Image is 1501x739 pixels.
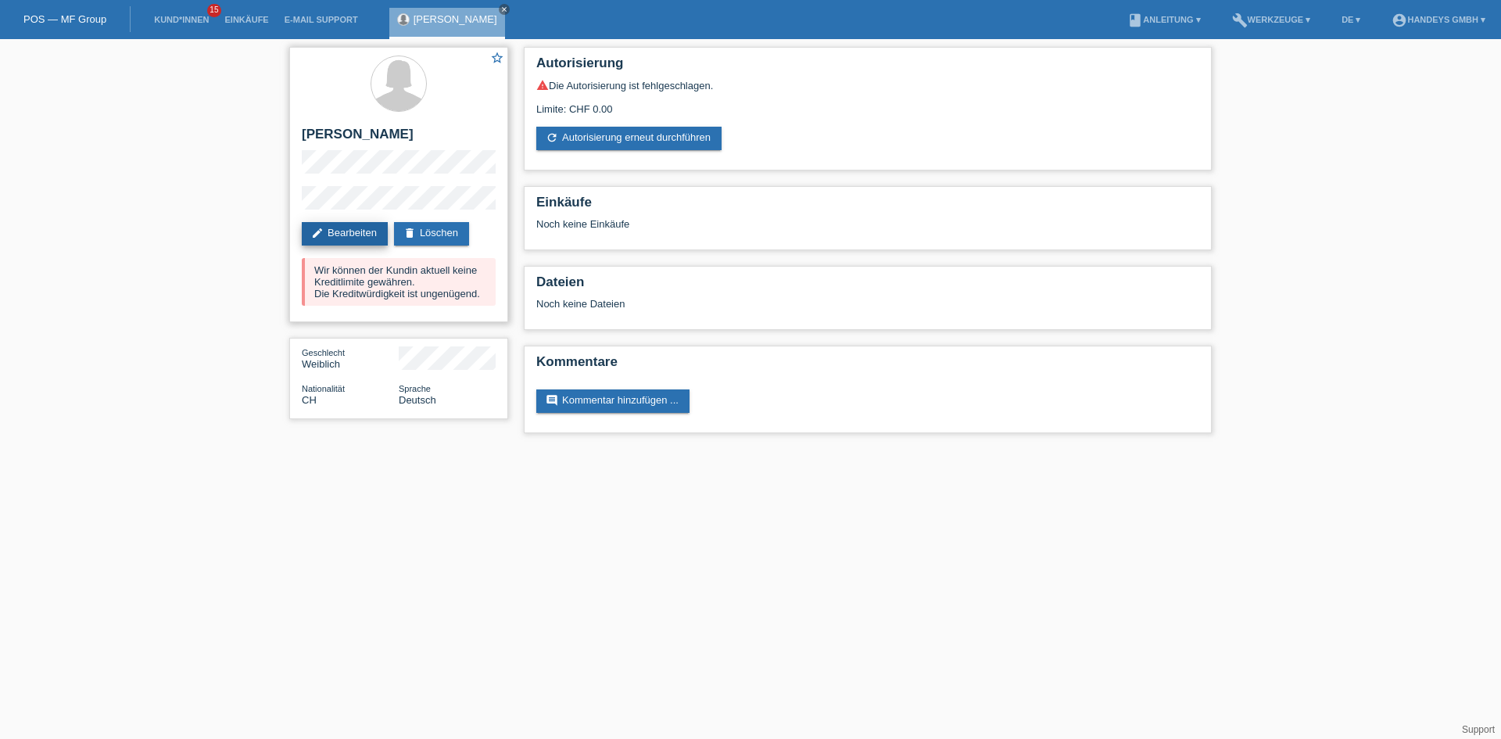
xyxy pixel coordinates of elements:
[536,274,1199,298] h2: Dateien
[399,394,436,406] span: Deutsch
[536,354,1199,378] h2: Kommentare
[302,384,345,393] span: Nationalität
[277,15,366,24] a: E-Mail Support
[536,389,690,413] a: commentKommentar hinzufügen ...
[536,56,1199,79] h2: Autorisierung
[302,348,345,357] span: Geschlecht
[1232,13,1248,28] i: build
[1119,15,1208,24] a: bookAnleitung ▾
[1462,724,1495,735] a: Support
[500,5,508,13] i: close
[399,384,431,393] span: Sprache
[490,51,504,67] a: star_border
[207,4,221,17] span: 15
[394,222,469,246] a: deleteLöschen
[536,218,1199,242] div: Noch keine Einkäufe
[146,15,217,24] a: Kund*innen
[217,15,276,24] a: Einkäufe
[536,79,549,91] i: warning
[1392,13,1407,28] i: account_circle
[1384,15,1493,24] a: account_circleHandeys GmbH ▾
[414,13,497,25] a: [PERSON_NAME]
[23,13,106,25] a: POS — MF Group
[1224,15,1319,24] a: buildWerkzeuge ▾
[546,394,558,407] i: comment
[499,4,510,15] a: close
[302,346,399,370] div: Weiblich
[536,127,722,150] a: refreshAutorisierung erneut durchführen
[302,127,496,150] h2: [PERSON_NAME]
[536,195,1199,218] h2: Einkäufe
[1127,13,1143,28] i: book
[302,258,496,306] div: Wir können der Kundin aktuell keine Kreditlimite gewähren. Die Kreditwürdigkeit ist ungenügend.
[311,227,324,239] i: edit
[546,131,558,144] i: refresh
[536,79,1199,91] div: Die Autorisierung ist fehlgeschlagen.
[302,222,388,246] a: editBearbeiten
[536,298,1014,310] div: Noch keine Dateien
[403,227,416,239] i: delete
[490,51,504,65] i: star_border
[302,394,317,406] span: Schweiz
[1334,15,1368,24] a: DE ▾
[536,91,1199,115] div: Limite: CHF 0.00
